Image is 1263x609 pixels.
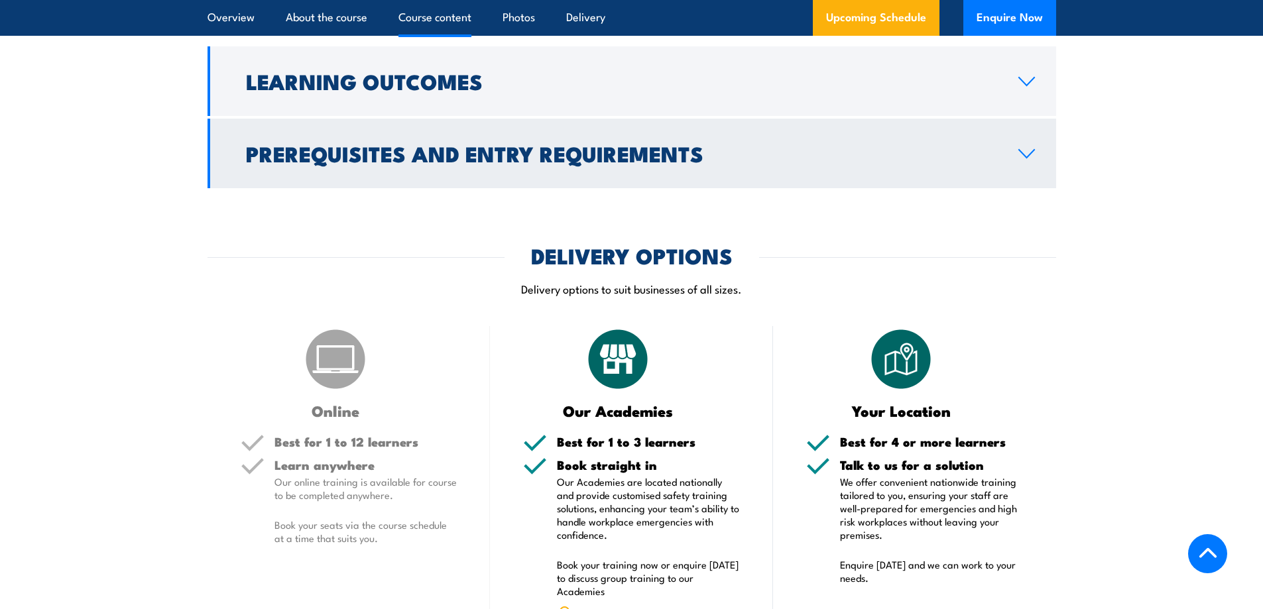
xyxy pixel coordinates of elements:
[557,475,740,541] p: Our Academies are located nationally and provide customised safety training solutions, enhancing ...
[557,558,740,598] p: Book your training now or enquire [DATE] to discuss group training to our Academies
[840,558,1023,584] p: Enquire [DATE] and we can work to your needs.
[840,459,1023,471] h5: Talk to us for a solution
[523,403,713,418] h3: Our Academies
[208,46,1056,116] a: Learning Outcomes
[274,475,457,502] p: Our online training is available for course to be completed anywhere.
[840,475,1023,541] p: We offer convenient nationwide training tailored to you, ensuring your staff are well-prepared fo...
[208,119,1056,188] a: Prerequisites and Entry Requirements
[531,246,733,264] h2: DELIVERY OPTIONS
[274,435,457,448] h5: Best for 1 to 12 learners
[246,72,997,90] h2: Learning Outcomes
[208,281,1056,296] p: Delivery options to suit businesses of all sizes.
[806,403,996,418] h3: Your Location
[840,435,1023,448] h5: Best for 4 or more learners
[557,459,740,471] h5: Book straight in
[557,435,740,448] h5: Best for 1 to 3 learners
[241,403,431,418] h3: Online
[246,144,997,162] h2: Prerequisites and Entry Requirements
[274,459,457,471] h5: Learn anywhere
[274,518,457,545] p: Book your seats via the course schedule at a time that suits you.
